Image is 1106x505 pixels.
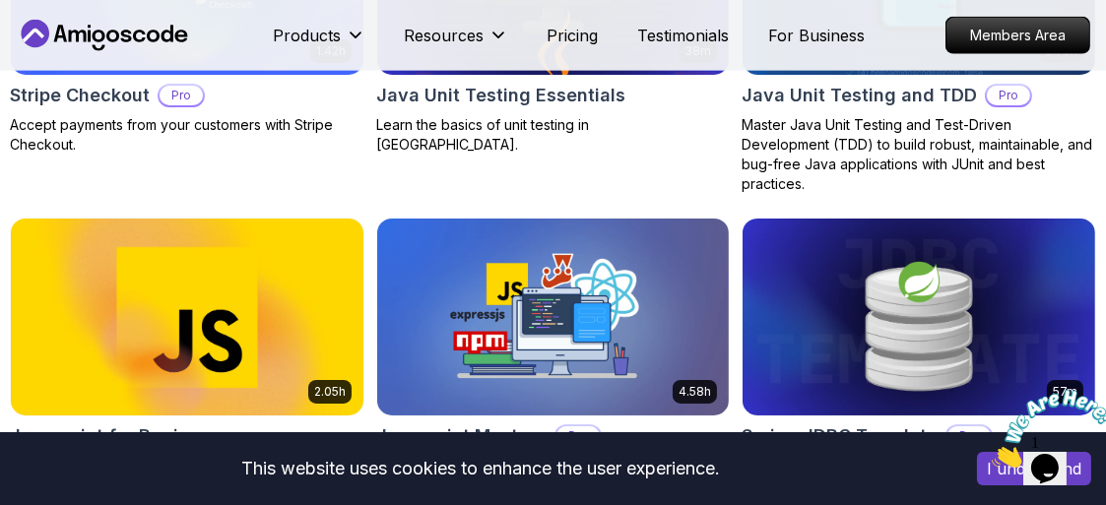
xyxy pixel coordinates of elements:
span: 1 [8,8,16,25]
button: Products [274,24,365,63]
p: Pro [987,86,1030,105]
div: This website uses cookies to enhance the user experience. [15,447,947,490]
a: Testimonials [638,24,730,47]
p: Pro [556,426,600,446]
img: Chat attention grabber [8,8,130,86]
h2: Javascript for Beginners [10,422,228,450]
h2: Java Unit Testing and TDD [742,82,977,109]
a: Pricing [548,24,599,47]
p: 2.05h [314,384,346,400]
p: Members Area [946,18,1089,53]
p: Accept payments from your customers with Stripe Checkout. [10,115,364,155]
button: Resources [405,24,508,63]
h2: Spring JDBC Template [742,422,938,450]
p: 4.58h [679,384,711,400]
iframe: chat widget [984,382,1106,475]
img: Javascript for Beginners card [2,214,372,420]
p: Master Java Unit Testing and Test-Driven Development (TDD) to build robust, maintainable, and bug... [742,115,1096,194]
a: Members Area [945,17,1090,54]
a: Javascript for Beginners card2.05hJavascript for BeginnersLearn JavaScript essentials for creatin... [10,218,364,495]
a: Spring JDBC Template card57mSpring JDBC TemplateProLearn how to use JDBC Template to simplify dat... [742,218,1096,495]
p: Resources [405,24,485,47]
h2: Stripe Checkout [10,82,150,109]
img: Spring JDBC Template card [743,219,1095,415]
h2: Javascript Mastery [376,422,547,450]
button: Accept cookies [977,452,1091,485]
img: Javascript Mastery card [377,219,730,415]
p: Learn the basics of unit testing in [GEOGRAPHIC_DATA]. [376,115,731,155]
h2: Java Unit Testing Essentials [376,82,625,109]
a: Javascript Mastery card4.58hJavascript MasteryProAdvanced JavaScript training for web development... [376,218,731,495]
p: Pro [160,86,203,105]
p: Pro [947,426,991,446]
p: Products [274,24,342,47]
a: For Business [769,24,866,47]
